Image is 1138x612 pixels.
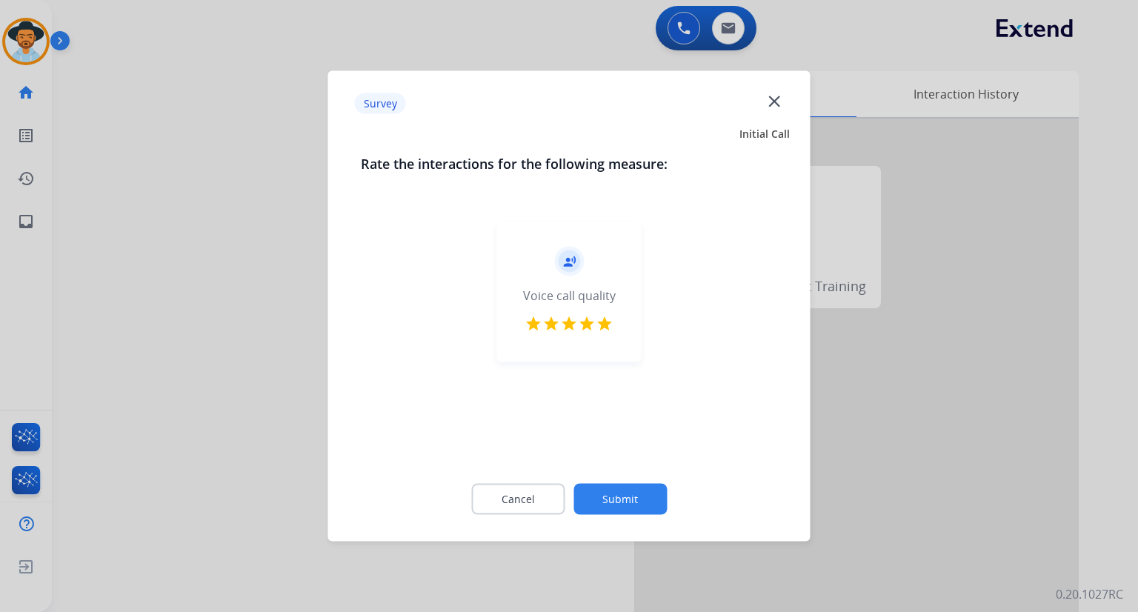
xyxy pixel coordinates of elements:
h3: Rate the interactions for the following measure: [361,153,778,174]
mat-icon: star [596,315,613,333]
mat-icon: close [765,91,784,110]
mat-icon: star [578,315,596,333]
p: Survey [355,93,406,113]
mat-icon: star [525,315,542,333]
mat-icon: star [542,315,560,333]
span: Initial Call [739,127,790,142]
mat-icon: record_voice_over [562,255,576,268]
mat-icon: star [560,315,578,333]
div: Voice call quality [523,287,616,305]
button: Cancel [471,484,565,515]
button: Submit [573,484,667,515]
p: 0.20.1027RC [1056,585,1123,603]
